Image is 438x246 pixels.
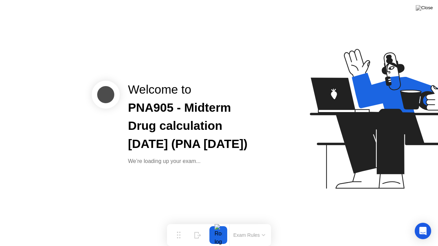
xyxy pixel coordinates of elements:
[415,223,431,239] div: Open Intercom Messenger
[128,81,255,99] div: Welcome to
[128,157,255,165] div: We’re loading up your exam...
[416,5,433,11] img: Close
[231,232,268,238] button: Exam Rules
[128,99,255,153] div: PNA905 - Midterm Drug calculation [DATE] (PNA [DATE])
